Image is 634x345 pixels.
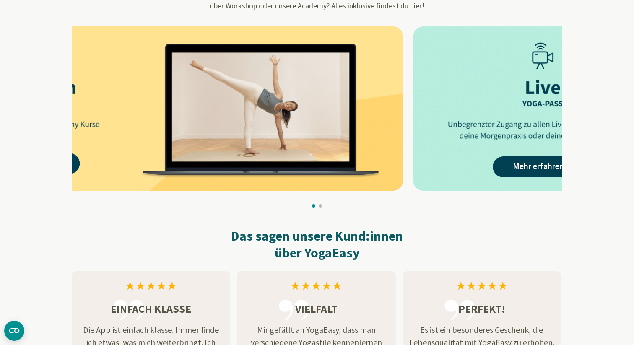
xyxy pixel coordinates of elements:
[237,301,395,317] h3: Vielfalt
[72,301,230,317] h3: Einfach klasse
[72,228,562,261] h2: Das sagen unsere Kund:innen über YogaEasy
[4,321,24,341] button: CMP-Widget öffnen
[493,156,584,177] a: Mehr erfahren
[403,301,561,317] h3: Perfekt!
